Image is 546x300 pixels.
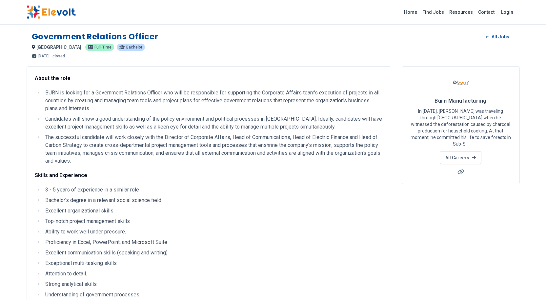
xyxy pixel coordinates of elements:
span: Burn Manufacturing [435,98,486,104]
li: Candidates will show a good understanding of the policy environment and political processes in [G... [43,115,383,131]
a: Resources [447,7,475,17]
span: Full-time [94,45,111,49]
a: Find Jobs [420,7,447,17]
li: Excellent communication skills (speaking and writing) [43,249,383,257]
li: Understanding of government processes. [43,291,383,299]
li: 3 - 5 years of experience in a similar role [43,186,383,194]
img: Burn Manufacturing [453,74,469,91]
strong: About the role [35,75,71,81]
p: - closed [51,54,65,58]
span: [GEOGRAPHIC_DATA] [36,45,81,50]
li: Top-notch project management skills [43,217,383,225]
h1: Government Relations Officer [32,31,158,42]
li: Strong analytical skills [43,280,383,288]
li: The successful candidate will work closely with the Director of Corporate Affairs, Head of Commun... [43,133,383,165]
strong: Skills and Experience [35,172,87,178]
a: Login [497,6,517,19]
li: Exceptional multi-tasking skills [43,259,383,267]
li: Proficiency in Excel, PowerPoint, and Microsoft Suite [43,238,383,246]
a: All Jobs [480,32,514,42]
li: BURN is looking for a Government Relations Officer who will be responsible for supporting the Cor... [43,89,383,112]
img: Elevolt [27,5,76,19]
a: Contact [475,7,497,17]
a: Home [401,7,420,17]
li: Ability to work well under pressure. [43,228,383,236]
a: All Careers [440,151,481,164]
p: In [DATE], [PERSON_NAME] was traveling through [GEOGRAPHIC_DATA] when he witnessed the deforestat... [410,108,512,147]
li: Excellent organizational skills. [43,207,383,215]
span: [DATE] [38,54,50,58]
li: Attention to detail. [43,270,383,278]
li: Bachelor’s degree in a relevant social science field. [43,196,383,204]
span: Bachelor [126,45,142,49]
